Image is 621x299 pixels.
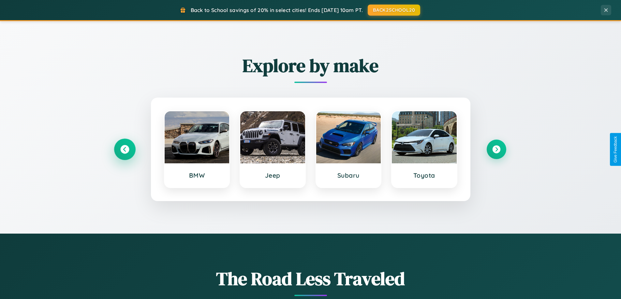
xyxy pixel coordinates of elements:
[323,171,375,179] h3: Subaru
[613,136,618,163] div: Give Feedback
[247,171,299,179] h3: Jeep
[398,171,450,179] h3: Toyota
[191,7,363,13] span: Back to School savings of 20% in select cities! Ends [DATE] 10am PT.
[368,5,420,16] button: BACK2SCHOOL20
[115,266,506,291] h1: The Road Less Traveled
[171,171,223,179] h3: BMW
[115,53,506,78] h2: Explore by make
